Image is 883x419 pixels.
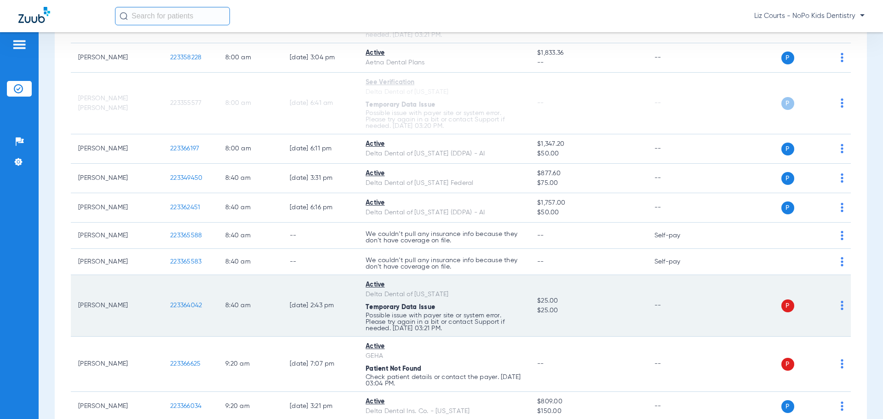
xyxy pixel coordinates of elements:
[537,232,544,239] span: --
[366,149,522,159] div: Delta Dental of [US_STATE] (DDPA) - AI
[71,337,163,392] td: [PERSON_NAME]
[647,275,709,337] td: --
[218,73,282,134] td: 8:00 AM
[120,12,128,20] img: Search Icon
[537,48,639,58] span: $1,833.36
[366,397,522,407] div: Active
[366,351,522,361] div: GEHA
[71,193,163,223] td: [PERSON_NAME]
[781,97,794,110] span: P
[115,7,230,25] input: Search for patients
[12,39,27,50] img: hamburger-icon
[170,204,200,211] span: 223362451
[754,11,865,21] span: Liz Courts - NoPo Kids Dentistry
[71,134,163,164] td: [PERSON_NAME]
[781,172,794,185] span: P
[366,290,522,299] div: Delta Dental of [US_STATE]
[537,169,639,178] span: $877.60
[366,280,522,290] div: Active
[537,306,639,316] span: $25.00
[170,145,199,152] span: 223366197
[647,43,709,73] td: --
[537,100,544,106] span: --
[366,231,522,244] p: We couldn’t pull any insurance info because they don’t have coverage on file.
[170,54,201,61] span: 223358228
[366,78,522,87] div: See Verification
[366,102,435,108] span: Temporary Data Issue
[170,232,202,239] span: 223365588
[71,275,163,337] td: [PERSON_NAME]
[537,149,639,159] span: $50.00
[841,53,843,62] img: group-dot-blue.svg
[282,43,358,73] td: [DATE] 3:04 PM
[841,173,843,183] img: group-dot-blue.svg
[537,361,544,367] span: --
[366,312,522,332] p: Possible issue with payer site or system error. Please try again in a bit or contact Support if n...
[841,257,843,266] img: group-dot-blue.svg
[537,258,544,265] span: --
[18,7,50,23] img: Zuub Logo
[366,366,421,372] span: Patient Not Found
[781,52,794,64] span: P
[282,134,358,164] td: [DATE] 6:11 PM
[841,359,843,368] img: group-dot-blue.svg
[218,193,282,223] td: 8:40 AM
[218,249,282,275] td: 8:40 AM
[841,231,843,240] img: group-dot-blue.svg
[218,223,282,249] td: 8:40 AM
[282,223,358,249] td: --
[366,110,522,129] p: Possible issue with payer site or system error. Please try again in a bit or contact Support if n...
[781,358,794,371] span: P
[366,208,522,218] div: Delta Dental of [US_STATE] (DDPA) - AI
[647,73,709,134] td: --
[366,139,522,149] div: Active
[71,73,163,134] td: [PERSON_NAME] [PERSON_NAME]
[781,400,794,413] span: P
[647,134,709,164] td: --
[647,249,709,275] td: Self-pay
[537,208,639,218] span: $50.00
[366,374,522,387] p: Check patient details or contact the payer. [DATE] 03:04 PM.
[537,198,639,208] span: $1,757.00
[647,337,709,392] td: --
[170,175,202,181] span: 223349450
[170,258,201,265] span: 223365583
[841,301,843,310] img: group-dot-blue.svg
[71,249,163,275] td: [PERSON_NAME]
[366,257,522,270] p: We couldn’t pull any insurance info because they don’t have coverage on file.
[841,203,843,212] img: group-dot-blue.svg
[366,169,522,178] div: Active
[71,223,163,249] td: [PERSON_NAME]
[537,58,639,68] span: --
[218,337,282,392] td: 9:20 AM
[841,98,843,108] img: group-dot-blue.svg
[366,48,522,58] div: Active
[366,87,522,97] div: Delta Dental of [US_STATE]
[366,58,522,68] div: Aetna Dental Plans
[647,193,709,223] td: --
[218,275,282,337] td: 8:40 AM
[647,223,709,249] td: Self-pay
[282,249,358,275] td: --
[837,375,883,419] iframe: Chat Widget
[781,143,794,155] span: P
[537,397,639,407] span: $809.00
[71,164,163,193] td: [PERSON_NAME]
[218,134,282,164] td: 8:00 AM
[366,342,522,351] div: Active
[781,299,794,312] span: P
[537,296,639,306] span: $25.00
[647,164,709,193] td: --
[170,100,201,106] span: 223355577
[781,201,794,214] span: P
[170,302,202,309] span: 223364042
[282,193,358,223] td: [DATE] 6:16 PM
[170,403,201,409] span: 223366034
[366,304,435,310] span: Temporary Data Issue
[282,337,358,392] td: [DATE] 7:07 PM
[537,139,639,149] span: $1,347.20
[282,275,358,337] td: [DATE] 2:43 PM
[282,164,358,193] td: [DATE] 3:31 PM
[218,43,282,73] td: 8:00 AM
